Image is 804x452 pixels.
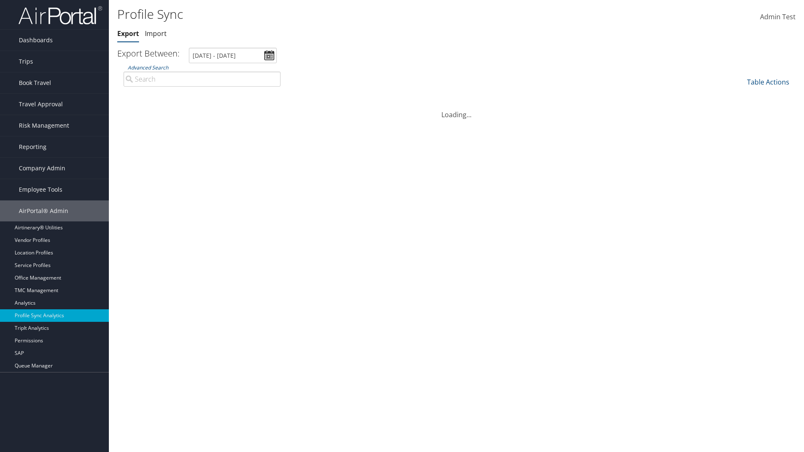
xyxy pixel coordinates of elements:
span: Trips [19,51,33,72]
span: Reporting [19,136,46,157]
span: Risk Management [19,115,69,136]
h3: Export Between: [117,48,180,59]
span: Admin Test [760,12,796,21]
h1: Profile Sync [117,5,569,23]
input: Advanced Search [124,72,281,87]
a: Admin Test [760,4,796,30]
a: Table Actions [747,77,789,87]
span: Dashboards [19,30,53,51]
span: Travel Approval [19,94,63,115]
span: Employee Tools [19,179,62,200]
span: Company Admin [19,158,65,179]
a: Export [117,29,139,38]
a: Advanced Search [128,64,168,71]
input: [DATE] - [DATE] [189,48,277,63]
span: Book Travel [19,72,51,93]
img: airportal-logo.png [18,5,102,25]
div: Loading... [117,100,796,120]
span: AirPortal® Admin [19,200,68,221]
a: Import [145,29,167,38]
